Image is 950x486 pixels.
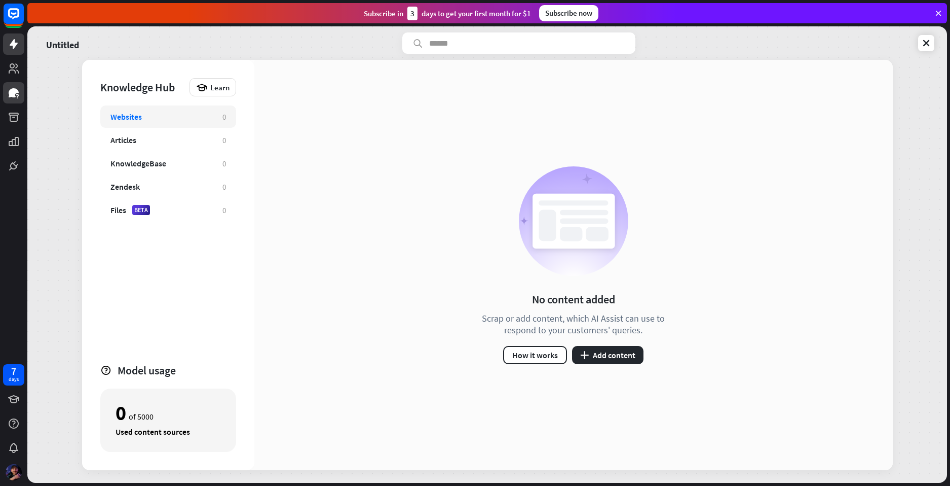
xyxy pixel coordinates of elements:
i: plus [580,351,589,359]
button: Open LiveChat chat widget [8,4,39,34]
a: 7 days [3,364,24,386]
div: Model usage [118,363,236,377]
div: Zendesk [110,182,140,192]
div: 0 [222,159,226,168]
div: Subscribe in days to get your first month for $1 [364,7,531,20]
span: Learn [210,83,230,92]
div: Articles [110,135,136,145]
div: No content added [532,292,615,306]
button: plusAdd content [572,346,643,364]
div: 3 [407,7,417,20]
div: 0 [222,112,226,122]
div: Scrap or add content, which AI Assist can use to respond to your customers' queries. [470,313,677,336]
a: Untitled [46,32,79,54]
div: of 5000 [116,404,221,422]
div: Files [110,205,126,215]
div: days [9,376,19,383]
div: KnowledgeBase [110,158,166,168]
button: How it works [503,346,567,364]
div: BETA [132,205,150,215]
div: 7 [11,367,16,376]
div: 0 [222,135,226,145]
div: Used content sources [116,427,221,437]
div: Knowledge Hub [100,80,184,94]
div: 0 [116,404,126,422]
div: Subscribe now [539,5,598,21]
div: 0 [222,182,226,192]
div: 0 [222,205,226,215]
div: Websites [110,112,142,122]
